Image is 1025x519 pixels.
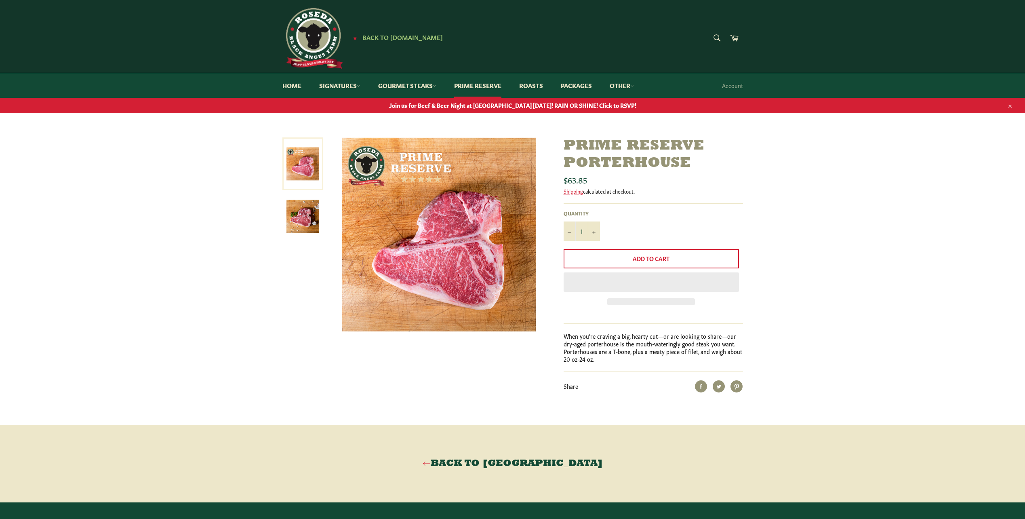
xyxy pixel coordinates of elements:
img: Roseda Beef [282,8,343,69]
a: Roasts [511,73,551,98]
a: Gourmet Steaks [370,73,444,98]
a: Back to [GEOGRAPHIC_DATA] [8,457,1017,470]
span: Share [564,382,578,390]
a: Home [274,73,309,98]
img: Prime Reserve Porterhouse [342,137,536,331]
span: Back to [DOMAIN_NAME] [362,33,443,41]
a: Signatures [311,73,368,98]
button: Reduce item quantity by one [564,222,576,241]
button: Add to Cart [564,249,739,268]
span: $63.85 [564,174,587,185]
p: When you're craving a big, hearty cut—or are looking to share—our dry-aged porterhouse is the mou... [564,332,743,363]
span: Add to Cart [633,254,669,262]
a: Account [718,74,747,97]
span: ★ [353,34,357,41]
button: Increase item quantity by one [588,222,600,241]
a: ★ Back to [DOMAIN_NAME] [349,34,443,41]
img: Prime Reserve Porterhouse [286,200,319,233]
a: Shipping [564,187,583,195]
a: Prime Reserve [446,73,509,98]
label: Quantity [564,210,600,217]
div: calculated at checkout. [564,188,743,195]
a: Packages [553,73,600,98]
h1: Prime Reserve Porterhouse [564,137,743,172]
a: Other [602,73,642,98]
